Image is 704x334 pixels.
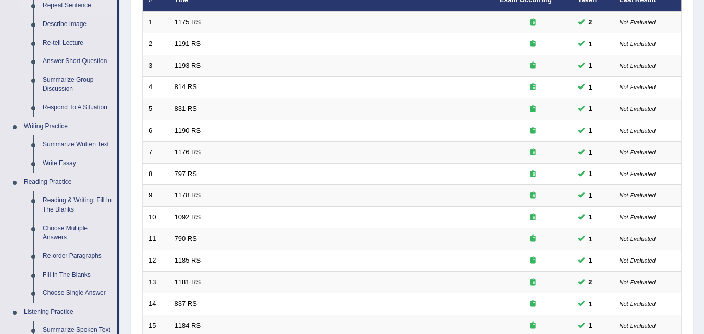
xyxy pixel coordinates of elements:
div: Exam occurring question [500,147,566,157]
td: 4 [143,77,169,98]
small: Not Evaluated [620,236,656,242]
td: 10 [143,206,169,228]
span: You can still take this question [585,147,597,158]
a: 837 RS [175,300,197,307]
div: Exam occurring question [500,104,566,114]
div: Exam occurring question [500,82,566,92]
small: Not Evaluated [620,84,656,90]
small: Not Evaluated [620,323,656,329]
td: 2 [143,33,169,55]
a: Writing Practice [19,117,117,136]
span: You can still take this question [585,299,597,310]
td: 12 [143,250,169,271]
a: Respond To A Situation [38,98,117,117]
a: 1193 RS [175,61,201,69]
a: 797 RS [175,170,197,178]
a: 1185 RS [175,256,201,264]
a: Choose Single Answer [38,284,117,303]
small: Not Evaluated [620,171,656,177]
span: You can still take this question [585,233,597,244]
a: 1092 RS [175,213,201,221]
span: You can still take this question [585,277,597,288]
div: Exam occurring question [500,234,566,244]
small: Not Evaluated [620,41,656,47]
td: 13 [143,271,169,293]
a: 1178 RS [175,191,201,199]
span: You can still take this question [585,125,597,136]
div: Exam occurring question [500,256,566,266]
td: 9 [143,185,169,207]
td: 7 [143,142,169,164]
small: Not Evaluated [620,128,656,134]
a: 1181 RS [175,278,201,286]
a: Re-tell Lecture [38,34,117,53]
a: 1190 RS [175,127,201,134]
a: Listening Practice [19,303,117,321]
span: You can still take this question [585,320,597,331]
div: Exam occurring question [500,321,566,331]
a: Choose Multiple Answers [38,219,117,247]
span: You can still take this question [585,255,597,266]
td: 8 [143,163,169,185]
div: Exam occurring question [500,126,566,136]
span: You can still take this question [585,39,597,50]
a: 1175 RS [175,18,201,26]
span: You can still take this question [585,190,597,201]
small: Not Evaluated [620,63,656,69]
small: Not Evaluated [620,214,656,220]
a: 831 RS [175,105,197,113]
a: Summarize Group Discussion [38,71,117,98]
span: You can still take this question [585,168,597,179]
a: Reading & Writing: Fill In The Blanks [38,191,117,219]
a: Fill In The Blanks [38,266,117,284]
a: 814 RS [175,83,197,91]
div: Exam occurring question [500,278,566,288]
a: 1184 RS [175,321,201,329]
span: You can still take this question [585,60,597,71]
td: 5 [143,98,169,120]
div: Exam occurring question [500,39,566,49]
small: Not Evaluated [620,301,656,307]
a: 1176 RS [175,148,201,156]
a: Reading Practice [19,173,117,192]
a: Summarize Written Text [38,135,117,154]
a: Write Essay [38,154,117,173]
a: Describe Image [38,15,117,34]
div: Exam occurring question [500,213,566,222]
small: Not Evaluated [620,19,656,26]
span: You can still take this question [585,17,597,28]
div: Exam occurring question [500,169,566,179]
span: You can still take this question [585,103,597,114]
span: You can still take this question [585,212,597,222]
small: Not Evaluated [620,106,656,112]
td: 14 [143,293,169,315]
td: 3 [143,55,169,77]
td: 11 [143,228,169,250]
span: You can still take this question [585,82,597,93]
a: 790 RS [175,234,197,242]
a: Re-order Paragraphs [38,247,117,266]
td: 6 [143,120,169,142]
div: Exam occurring question [500,18,566,28]
a: Answer Short Question [38,52,117,71]
div: Exam occurring question [500,61,566,71]
div: Exam occurring question [500,299,566,309]
td: 1 [143,11,169,33]
small: Not Evaluated [620,257,656,264]
div: Exam occurring question [500,191,566,201]
small: Not Evaluated [620,192,656,199]
small: Not Evaluated [620,149,656,155]
a: 1191 RS [175,40,201,47]
small: Not Evaluated [620,279,656,286]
